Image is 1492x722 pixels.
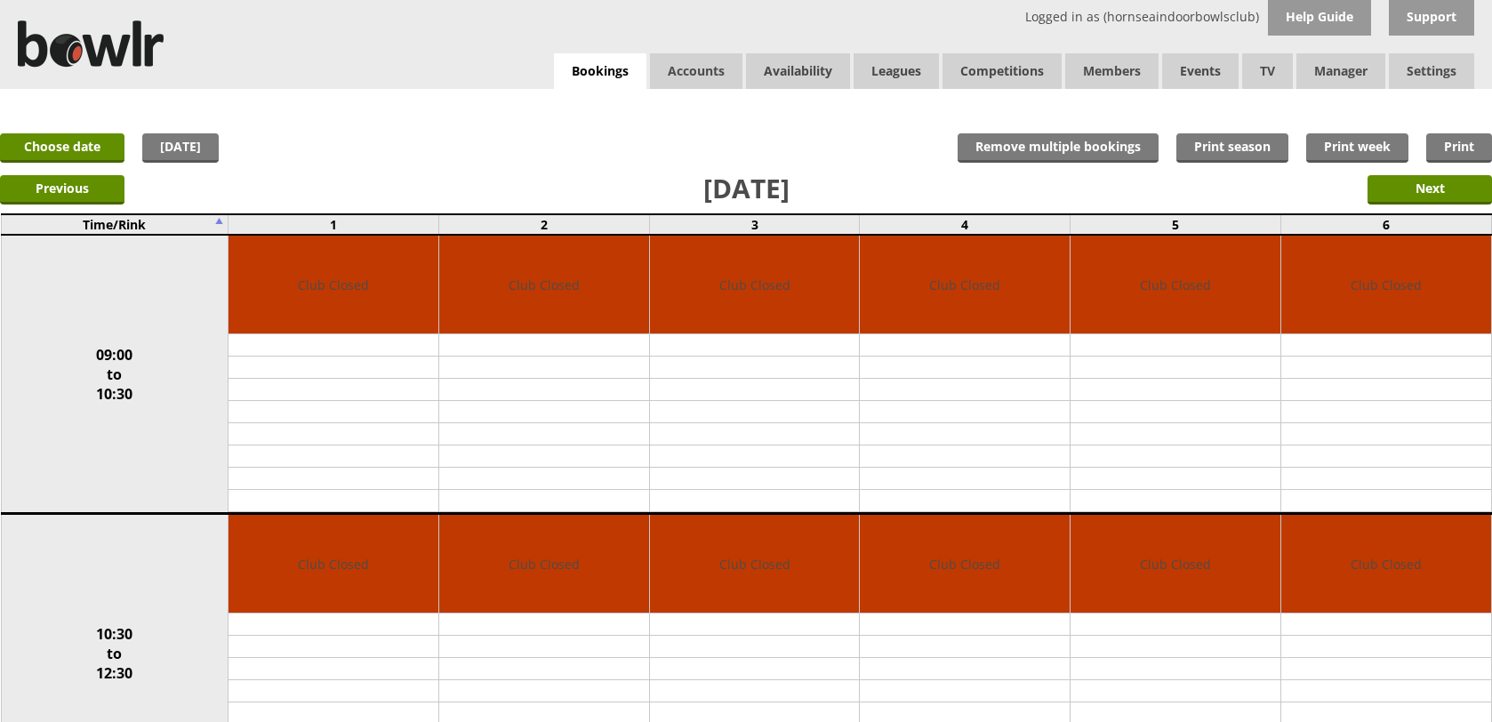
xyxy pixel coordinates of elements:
[1426,133,1492,163] a: Print
[439,214,650,235] td: 2
[1389,53,1474,89] span: Settings
[1,235,229,514] td: 09:00 to 10:30
[1,214,229,235] td: Time/Rink
[142,133,219,163] a: [DATE]
[650,53,742,89] span: Accounts
[1281,515,1491,614] td: Club Closed
[958,133,1159,163] input: Remove multiple bookings
[1280,214,1491,235] td: 6
[1065,53,1159,89] span: Members
[1071,236,1280,334] td: Club Closed
[1071,515,1280,614] td: Club Closed
[1162,53,1239,89] a: Events
[439,515,649,614] td: Club Closed
[860,515,1070,614] td: Club Closed
[860,214,1071,235] td: 4
[554,53,646,90] a: Bookings
[229,214,439,235] td: 1
[229,515,438,614] td: Club Closed
[854,53,939,89] a: Leagues
[1071,214,1281,235] td: 5
[1368,175,1492,205] input: Next
[650,236,860,334] td: Club Closed
[229,236,438,334] td: Club Closed
[1242,53,1293,89] span: TV
[1296,53,1385,89] span: Manager
[1306,133,1408,163] a: Print week
[943,53,1062,89] a: Competitions
[860,236,1070,334] td: Club Closed
[439,236,649,334] td: Club Closed
[1281,236,1491,334] td: Club Closed
[649,214,860,235] td: 3
[1176,133,1288,163] a: Print season
[650,515,860,614] td: Club Closed
[746,53,850,89] a: Availability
